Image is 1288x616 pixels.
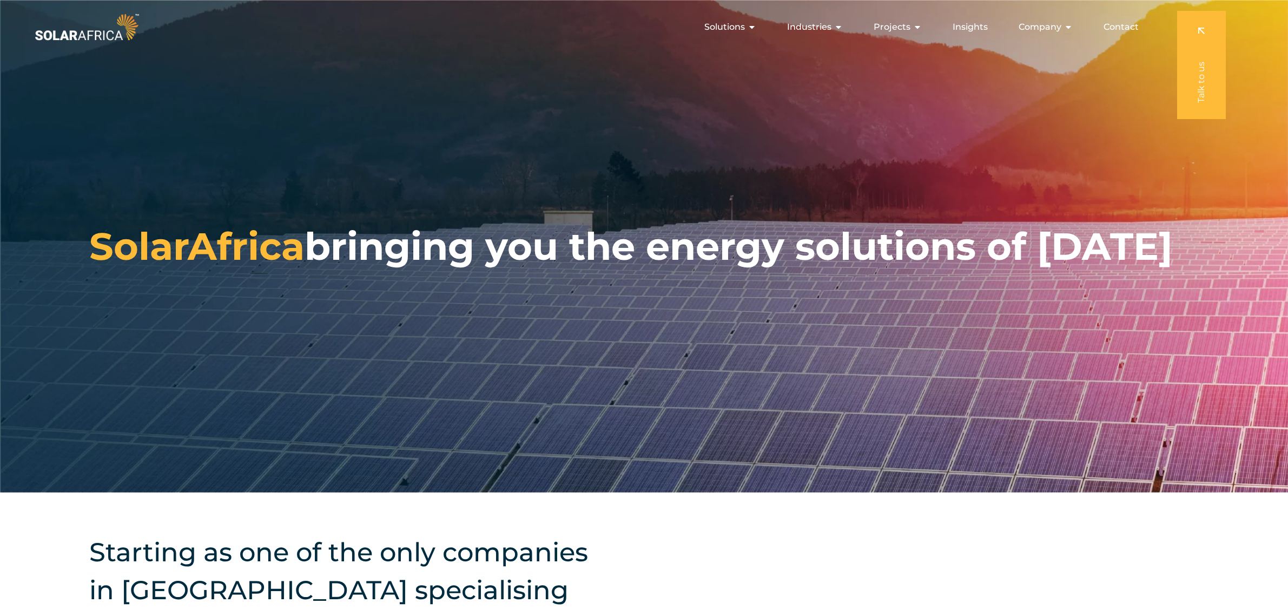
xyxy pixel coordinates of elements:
[1104,21,1139,34] a: Contact
[874,21,910,34] span: Projects
[89,224,1173,270] h1: bringing you the energy solutions of [DATE]
[141,16,1147,38] nav: Menu
[953,21,988,34] a: Insights
[141,16,1147,38] div: Menu Toggle
[704,21,745,34] span: Solutions
[787,21,831,34] span: Industries
[1019,21,1061,34] span: Company
[89,223,305,270] span: SolarAfrica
